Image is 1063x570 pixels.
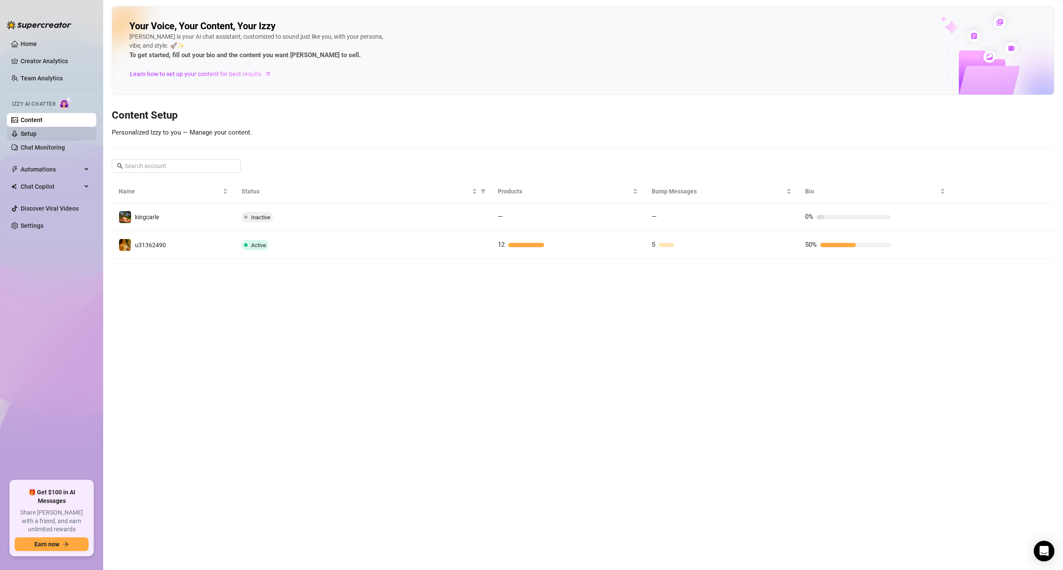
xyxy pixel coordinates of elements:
[135,242,166,248] span: u31362490
[129,51,361,59] strong: To get started, fill out your bio and the content you want [PERSON_NAME] to sell.
[59,97,72,109] img: AI Chatter
[498,241,505,248] span: 12
[242,187,470,196] span: Status
[11,184,17,190] img: Chat Copilot
[117,163,123,169] span: search
[21,222,43,229] a: Settings
[21,205,79,212] a: Discover Viral Videos
[15,509,89,534] span: Share [PERSON_NAME] with a friend, and earn unlimited rewards
[21,116,43,123] a: Content
[652,187,785,196] span: Bump Messages
[112,129,252,136] span: Personalized Izzy to you — Manage your content.
[251,242,266,248] span: Active
[15,537,89,551] button: Earn nowarrow-right
[21,40,37,47] a: Home
[805,187,938,196] span: Bio
[130,69,261,79] span: Learn how to set up your content for best results
[21,75,63,82] a: Team Analytics
[119,187,221,196] span: Name
[112,180,235,203] th: Name
[21,162,82,176] span: Automations
[798,180,952,203] th: Bio
[21,144,65,151] a: Chat Monitoring
[251,214,270,221] span: Inactive
[21,54,89,68] a: Creator Analytics
[112,109,1054,123] h3: Content Setup
[645,180,799,203] th: Bump Messages
[129,32,387,61] div: [PERSON_NAME] is your AI chat assistant, customized to sound just like you, with your persona, vi...
[921,7,1054,95] img: ai-chatter-content-library-cLFOSyPT.png
[12,100,55,108] span: Izzy AI Chatter
[805,241,817,248] span: 50%
[263,70,272,78] span: arrow-right
[491,180,645,203] th: Products
[498,213,503,221] span: —
[135,214,159,221] span: kingcarle
[11,166,18,173] span: thunderbolt
[129,67,278,81] a: Learn how to set up your content for best results
[119,211,131,223] img: kingcarle
[479,185,487,198] span: filter
[21,130,37,137] a: Setup
[652,241,655,248] span: 5
[119,239,131,251] img: u31362490
[129,20,276,32] h2: Your Voice, Your Content, Your Izzy
[63,541,69,547] span: arrow-right
[805,213,813,221] span: 0%
[652,213,657,221] span: —
[125,161,229,171] input: Search account
[235,180,491,203] th: Status
[498,187,631,196] span: Products
[15,488,89,505] span: 🎁 Get $100 in AI Messages
[481,189,486,194] span: filter
[34,541,59,548] span: Earn now
[7,21,71,29] img: logo-BBDzfeDw.svg
[21,180,82,193] span: Chat Copilot
[1034,541,1054,561] div: Open Intercom Messenger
